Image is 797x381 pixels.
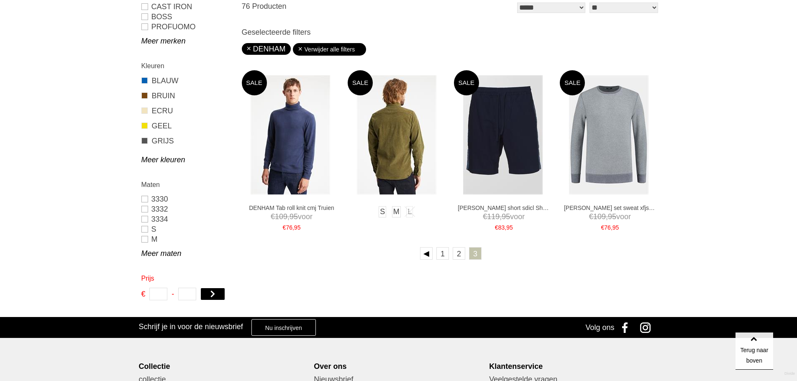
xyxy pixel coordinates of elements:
span: 95 [502,212,510,221]
span: - [172,288,174,300]
span: , [287,212,290,221]
a: Terug naar boven [735,332,773,370]
div: Collectie [139,362,308,371]
span: 83 [498,224,505,231]
a: 3334 [141,214,231,224]
span: 76 [604,224,611,231]
span: , [500,212,502,221]
div: Volg ons [585,317,614,338]
img: DENHAM Tab roll knit cmj Truien [251,75,330,194]
span: 76 [286,224,292,231]
a: 3330 [141,194,231,204]
div: Over ons [314,362,483,371]
a: 3332 [141,204,231,214]
span: voor [246,212,338,222]
h3: Schrijf je in voor de nieuwsbrief [139,322,243,331]
a: DENHAM Tab roll knit cmj Truien [246,204,338,212]
img: DENHAM Jv set sweat xfjs Truien [569,75,648,194]
span: € [601,224,605,231]
span: , [505,224,506,231]
span: 109 [275,212,287,221]
h2: Maten [141,179,231,190]
span: € [495,224,498,231]
a: Meer merken [141,36,231,46]
span: € [283,224,286,231]
a: S [141,224,231,234]
a: Meer maten [141,248,231,258]
a: Nu inschrijven [251,319,316,336]
a: [PERSON_NAME] short sdicl Shorts [458,204,550,212]
span: 95 [506,224,513,231]
a: GRIJS [141,136,231,146]
a: PROFUOMO [141,22,231,32]
a: GEEL [141,120,231,131]
a: Instagram [637,317,658,338]
a: 1 [436,247,449,260]
a: Facebook [616,317,637,338]
span: 95 [612,224,619,231]
span: € [141,288,145,300]
span: , [611,224,612,231]
span: voor [564,212,656,222]
span: , [292,224,294,231]
a: 3 [469,247,482,260]
span: 95 [608,212,616,221]
h2: Kleuren [141,61,231,71]
img: DENHAM Carlton short sdicl Shorts [463,75,543,194]
a: Divide [784,368,795,379]
a: M [392,206,401,217]
span: 119 [487,212,500,221]
a: BOSS [141,12,231,22]
a: Verwijder alle filters [298,43,361,56]
span: 76 Producten [242,2,287,10]
span: voor [458,212,550,222]
span: € [271,212,275,221]
a: DENHAM [247,45,286,53]
img: DENHAM Harrison ls shirt scc Overhemden [357,75,436,194]
a: Meer kleuren [141,155,231,165]
span: , [606,212,608,221]
h2: Prijs [141,273,231,284]
span: 95 [294,224,301,231]
span: € [589,212,593,221]
span: € [483,212,487,221]
a: M [141,234,231,244]
a: BLAUW [141,75,231,86]
span: 95 [290,212,298,221]
a: 2 [453,247,465,260]
a: CAST IRON [141,2,231,12]
div: Klantenservice [489,362,658,371]
a: S [379,206,386,217]
a: BRUIN [141,90,231,101]
a: ECRU [141,105,231,116]
h3: Geselecteerde filters [242,28,660,37]
a: [PERSON_NAME] set sweat xfjs Truien [564,204,656,212]
span: 109 [593,212,606,221]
